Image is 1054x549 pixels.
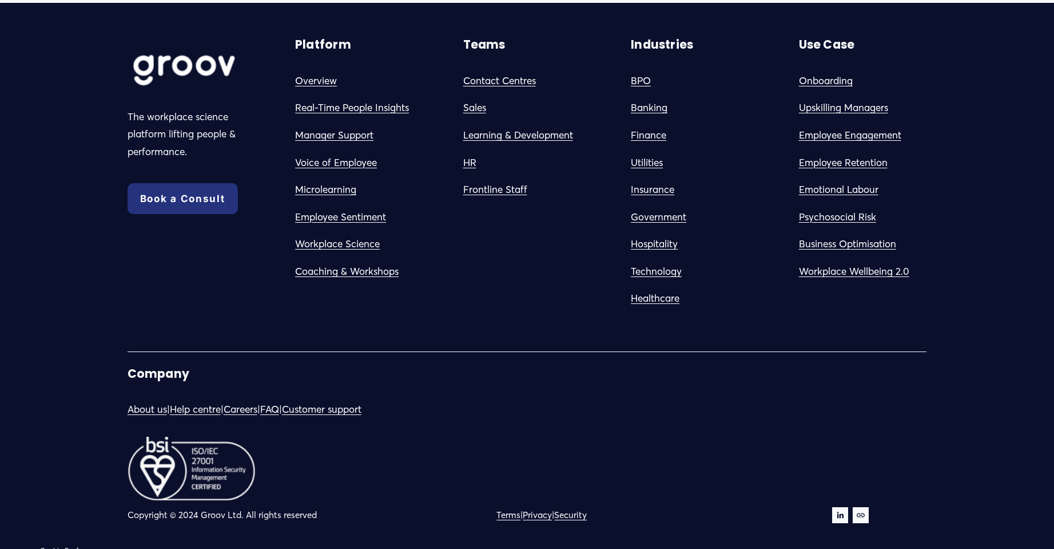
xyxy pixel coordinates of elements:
[463,154,476,172] a: HR
[295,208,386,226] a: Employee Sentiment
[799,37,855,53] strong: Use Case
[128,366,189,382] strong: Company
[887,263,909,281] a: g 2.0
[799,127,901,144] a: Employee Engagement
[295,263,399,281] a: Coaching & Workshops
[463,37,506,53] strong: Teams
[295,99,409,117] a: Real-Time People Insights
[799,208,876,226] a: Psychosocial Risk
[463,181,527,199] a: Frontline Staff
[128,401,524,418] p: | | | |
[523,507,552,523] a: Privacy
[260,401,279,418] a: FAQ
[631,263,682,281] a: Technology
[295,181,356,199] a: Microlearning
[799,235,896,253] a: Business Optimisation
[554,507,587,523] a: Security
[631,99,667,117] a: Banking
[463,127,573,144] a: Learning & Development
[128,183,238,214] a: Book a Consult
[496,507,520,523] a: Terms
[799,72,853,90] a: Onboarding
[799,263,887,281] a: Workplace Wellbein
[631,181,674,199] a: Insurance
[832,507,848,523] a: LinkedIn
[170,401,221,418] a: Help centre
[631,290,679,307] a: Healthcare
[799,154,888,172] a: Employee Retention
[128,108,256,161] p: The workplace science platform lifting people & performance.
[295,127,373,144] a: Manager Support
[224,401,257,418] a: Careers
[282,401,361,418] a: Customer support
[631,127,666,144] a: Finance
[799,181,878,199] a: Emotional Labour
[463,72,536,90] a: Contact Centres
[631,208,686,226] a: Government
[295,235,380,253] a: Workplace Science
[295,37,351,53] strong: Platform
[128,507,524,523] p: Copyright © 2024 Groov Ltd. All rights reserved
[631,235,678,253] a: Hospitality
[631,72,651,90] a: BPO
[295,154,377,172] a: Voice of Employee
[631,37,693,53] strong: Industries
[631,154,663,172] a: Utilities
[799,99,888,117] a: Upskilling Managers
[463,99,486,117] a: Sales
[496,507,759,523] p: | |
[853,507,869,523] a: URL
[128,401,167,418] a: About us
